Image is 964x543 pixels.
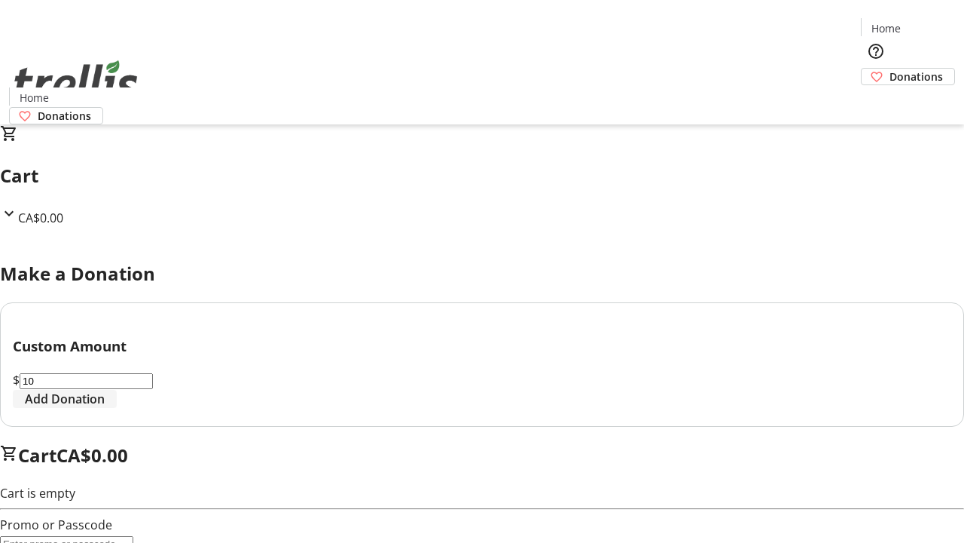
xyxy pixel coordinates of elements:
[13,372,20,388] span: $
[13,336,951,357] h3: Custom Amount
[13,390,117,408] button: Add Donation
[9,107,103,124] a: Donations
[25,390,105,408] span: Add Donation
[862,20,910,36] a: Home
[861,36,891,66] button: Help
[9,44,143,119] img: Orient E2E Organization RuQtqgjfIa's Logo
[861,68,955,85] a: Donations
[871,20,901,36] span: Home
[20,373,153,389] input: Donation Amount
[38,108,91,124] span: Donations
[56,443,128,468] span: CA$0.00
[20,90,49,106] span: Home
[861,85,891,115] button: Cart
[10,90,58,106] a: Home
[18,210,63,226] span: CA$0.00
[889,69,943,84] span: Donations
